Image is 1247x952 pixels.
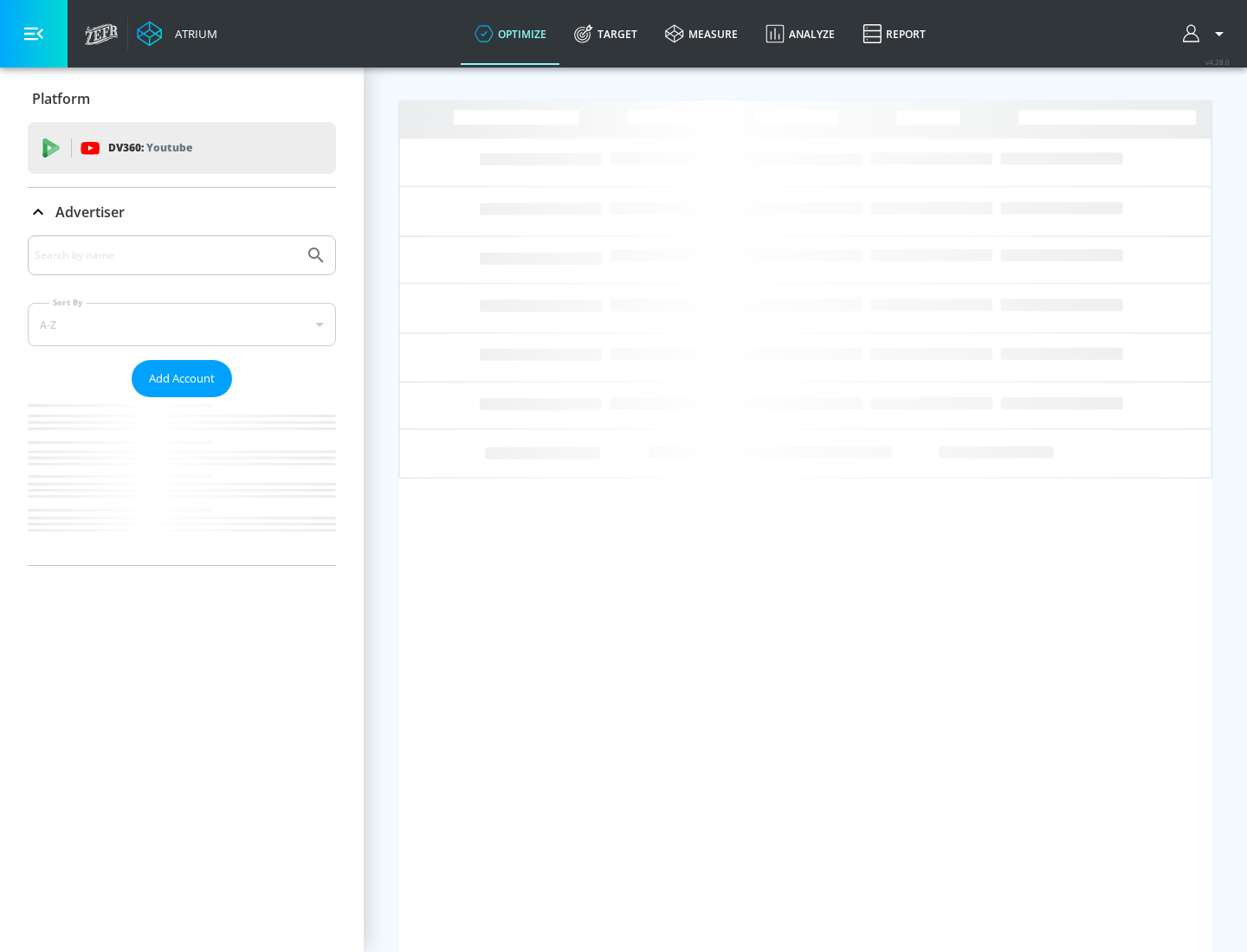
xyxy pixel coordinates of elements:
a: Atrium [137,21,217,47]
a: optimize [461,3,560,65]
label: Sort By [49,297,87,308]
a: measure [651,3,752,65]
input: Search by name [35,244,297,267]
nav: list of Advertiser [28,397,336,565]
a: Target [560,3,651,65]
button: Add Account [132,360,232,397]
div: DV360: Youtube [28,122,336,174]
div: Advertiser [28,188,336,236]
p: Youtube [146,138,192,157]
p: Advertiser [55,203,125,222]
a: Report [849,3,940,65]
span: Add Account [149,369,215,389]
a: Analyze [752,3,849,65]
div: Atrium [168,26,217,42]
div: Platform [28,74,336,123]
p: DV360: [108,138,192,158]
div: A-Z [28,303,336,346]
p: Platform [32,89,90,108]
span: v 4.28.0 [1205,57,1230,67]
div: Advertiser [28,235,336,565]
